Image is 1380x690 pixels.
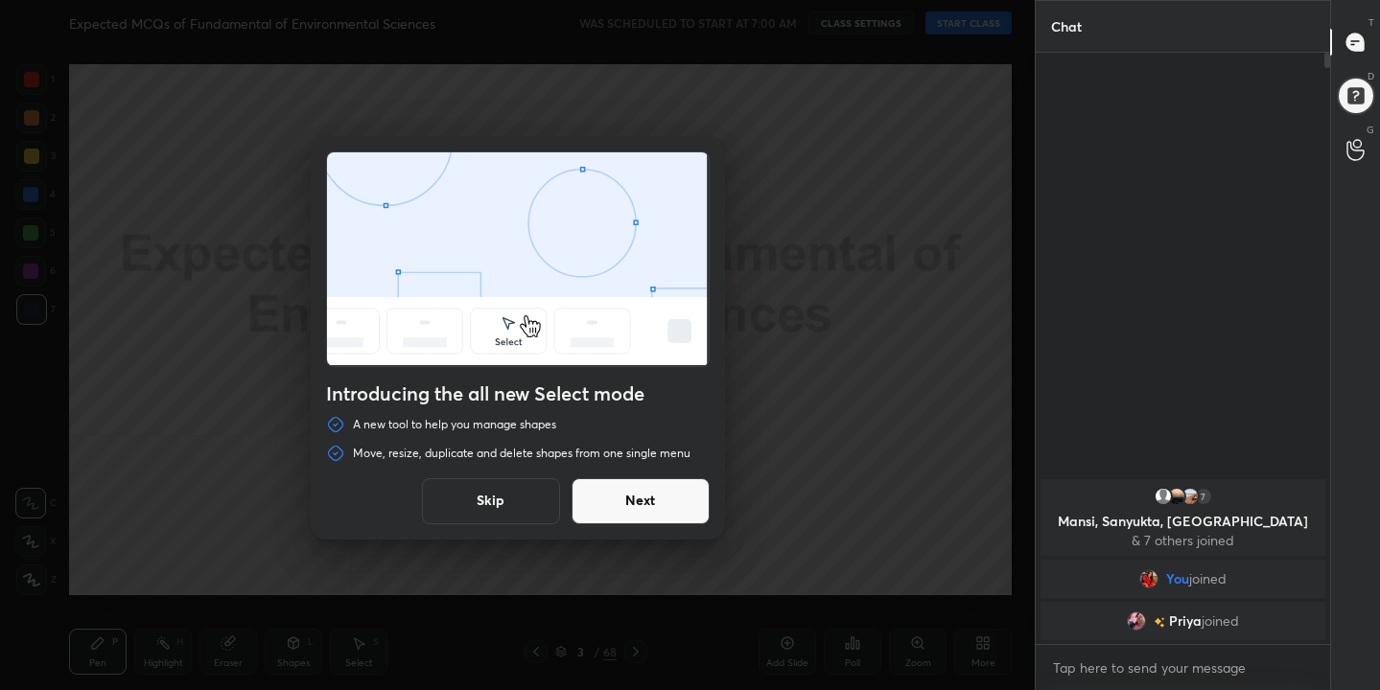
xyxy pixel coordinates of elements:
[1052,533,1314,548] p: & 7 others joined
[1167,487,1186,506] img: 2804aac1ab454fe8a39fe3419ca3d99f.86503929_3
[572,478,710,524] button: Next
[1052,514,1314,529] p: Mansi, Sanyukta, [GEOGRAPHIC_DATA]
[1036,475,1330,644] div: grid
[353,446,690,461] p: Move, resize, duplicate and delete shapes from one single menu
[1036,1,1097,52] p: Chat
[1154,617,1165,628] img: no-rating-badge.077c3623.svg
[1368,69,1374,83] p: D
[1169,613,1202,629] span: Priya
[1127,611,1146,631] img: 4fdd0ca1688442a6a20a48bda4549994.jpg
[1166,571,1189,586] span: You
[422,478,560,524] button: Skip
[326,382,710,405] h4: Introducing the all new Select mode
[1202,613,1239,629] span: joined
[1154,487,1173,506] img: default.png
[1367,123,1374,137] p: G
[1189,571,1227,586] span: joined
[1194,487,1213,506] div: 7
[327,152,709,370] div: animation
[1139,569,1158,588] img: e8264a57f34749feb2a1a1cab8da49a2.jpg
[353,417,556,432] p: A new tool to help you manage shapes
[1181,487,1200,506] img: b717d4c772334cd7883e8195646e80b7.jpg
[1368,15,1374,30] p: T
